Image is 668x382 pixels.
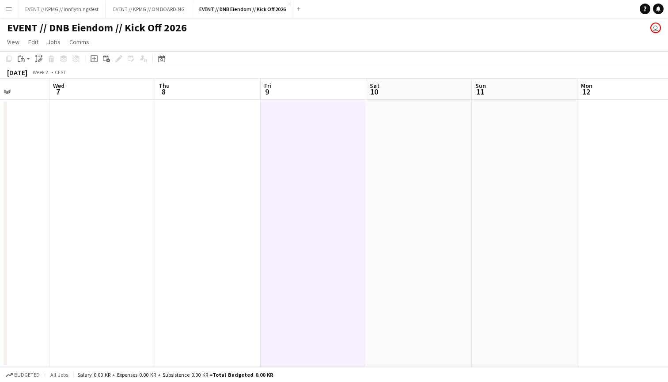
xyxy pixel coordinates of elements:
[7,68,27,77] div: [DATE]
[55,69,66,76] div: CEST
[53,82,65,90] span: Wed
[213,371,273,378] span: Total Budgeted 0.00 KR
[581,82,592,90] span: Mon
[650,23,661,33] app-user-avatar: Daniel Andersen
[49,371,70,378] span: All jobs
[157,87,170,97] span: 8
[77,371,273,378] div: Salary 0.00 KR + Expenses 0.00 KR + Subsistence 0.00 KR =
[69,38,89,46] span: Comms
[47,38,61,46] span: Jobs
[28,38,38,46] span: Edit
[44,36,64,48] a: Jobs
[370,82,380,90] span: Sat
[14,372,40,378] span: Budgeted
[264,82,271,90] span: Fri
[4,370,41,380] button: Budgeted
[580,87,592,97] span: 12
[474,87,486,97] span: 11
[263,87,271,97] span: 9
[7,38,19,46] span: View
[4,36,23,48] a: View
[29,69,51,76] span: Week 2
[52,87,65,97] span: 7
[192,0,293,18] button: EVENT // DNB Eiendom // Kick Off 2026
[66,36,93,48] a: Comms
[25,36,42,48] a: Edit
[106,0,192,18] button: EVENT // KPMG // ON BOARDING
[7,21,187,34] h1: EVENT // DNB Eiendom // Kick Off 2026
[368,87,380,97] span: 10
[159,82,170,90] span: Thu
[18,0,106,18] button: EVENT // KPMG // Innflytningsfest
[475,82,486,90] span: Sun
